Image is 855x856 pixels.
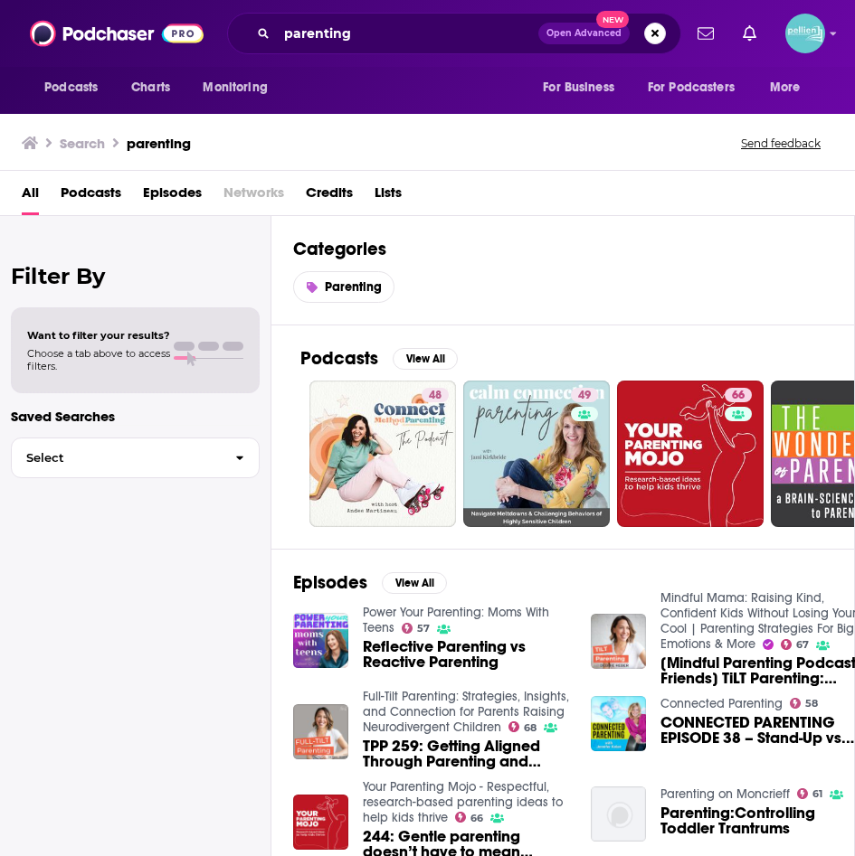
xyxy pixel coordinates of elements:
div: Search podcasts, credits, & more... [227,13,681,54]
span: Networks [223,178,284,215]
p: Saved Searches [11,408,260,425]
a: Your Parenting Mojo - Respectful, research-based parenting ideas to help kids thrive [363,779,563,825]
button: open menu [190,71,290,105]
span: TPP 259: Getting Aligned Through Parenting and Marriage Challenges, with Zen Parenting's [PERSON_... [363,738,569,769]
a: 48 [422,388,449,402]
button: View All [382,572,447,594]
a: Parenting on Moncrieff [660,786,790,802]
span: 58 [805,700,818,708]
img: [Mindful Parenting Podcast Friends] TiLT Parenting: Parenting a Differently-Wired Child [591,614,646,669]
a: PodcastsView All [300,347,458,370]
span: Parenting [325,279,382,295]
a: EpisodesView All [293,571,447,594]
img: Podchaser - Follow, Share and Rate Podcasts [30,16,204,51]
button: Select [11,437,260,478]
span: New [596,11,629,28]
span: 57 [417,625,430,633]
a: 58 [790,698,819,709]
a: TPP 259: Getting Aligned Through Parenting and Marriage Challenges, with Zen Parenting's Cathy an... [363,738,569,769]
span: Podcasts [44,75,98,100]
h3: Search [60,135,105,152]
a: All [22,178,39,215]
h2: Filter By [11,263,260,289]
a: Credits [306,178,353,215]
span: Charts [131,75,170,100]
a: 49 [571,388,598,402]
button: Send feedback [736,136,826,151]
span: 67 [796,641,809,649]
a: 48 [309,381,456,527]
a: Full-Tilt Parenting: Strategies, Insights, and Connection for Parents Raising Neurodivergent Chil... [363,689,569,735]
a: Connected Parenting [660,696,783,711]
img: User Profile [785,14,825,53]
span: 49 [578,387,591,405]
span: Select [12,452,221,464]
h3: parenting [127,135,191,152]
span: 68 [524,724,537,732]
button: open menu [32,71,121,105]
button: open menu [636,71,761,105]
a: 57 [402,623,431,634]
button: View All [393,348,458,370]
span: 61 [812,790,822,798]
button: Show profile menu [785,14,825,53]
span: 66 [470,814,483,823]
a: 66 [455,812,484,823]
a: Episodes [143,178,202,215]
button: open menu [530,71,637,105]
img: Parenting:Controlling Toddler Trantrums [591,786,646,842]
span: Monitoring [203,75,267,100]
span: More [770,75,801,100]
a: Show notifications dropdown [690,18,721,49]
a: Podcasts [61,178,121,215]
span: 48 [429,387,442,405]
a: 68 [508,721,537,732]
img: Reflective Parenting vs Reactive Parenting [293,613,348,668]
input: Search podcasts, credits, & more... [277,19,538,48]
img: 244: Gentle parenting doesn’t have to mean permissive parenting [293,795,348,850]
span: For Podcasters [648,75,735,100]
h2: Episodes [293,571,367,594]
button: Open AdvancedNew [538,23,630,44]
a: 66 [617,381,764,527]
button: open menu [757,71,823,105]
span: Open Advanced [546,29,622,38]
a: 61 [797,788,823,799]
h2: Podcasts [300,347,378,370]
a: 67 [781,639,810,650]
a: Reflective Parenting vs Reactive Parenting [363,639,569,670]
a: 66 [725,388,752,402]
h2: Categories [293,238,832,260]
a: Power Your Parenting: Moms With Teens [363,605,549,635]
img: CONNECTED PARENTING EPISODE 38 – Stand-Up vs. Lie Down Parenting [591,696,646,751]
span: 66 [732,387,745,405]
span: Want to filter your results? [27,329,170,342]
a: Charts [119,71,181,105]
span: Logged in as JessicaPellien [785,14,825,53]
a: Show notifications dropdown [736,18,764,49]
span: Choose a tab above to access filters. [27,347,170,372]
img: TPP 259: Getting Aligned Through Parenting and Marriage Challenges, with Zen Parenting's Cathy an... [293,704,348,759]
a: Lists [375,178,402,215]
a: Parenting [293,271,394,303]
span: For Business [543,75,614,100]
a: 49 [463,381,610,527]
